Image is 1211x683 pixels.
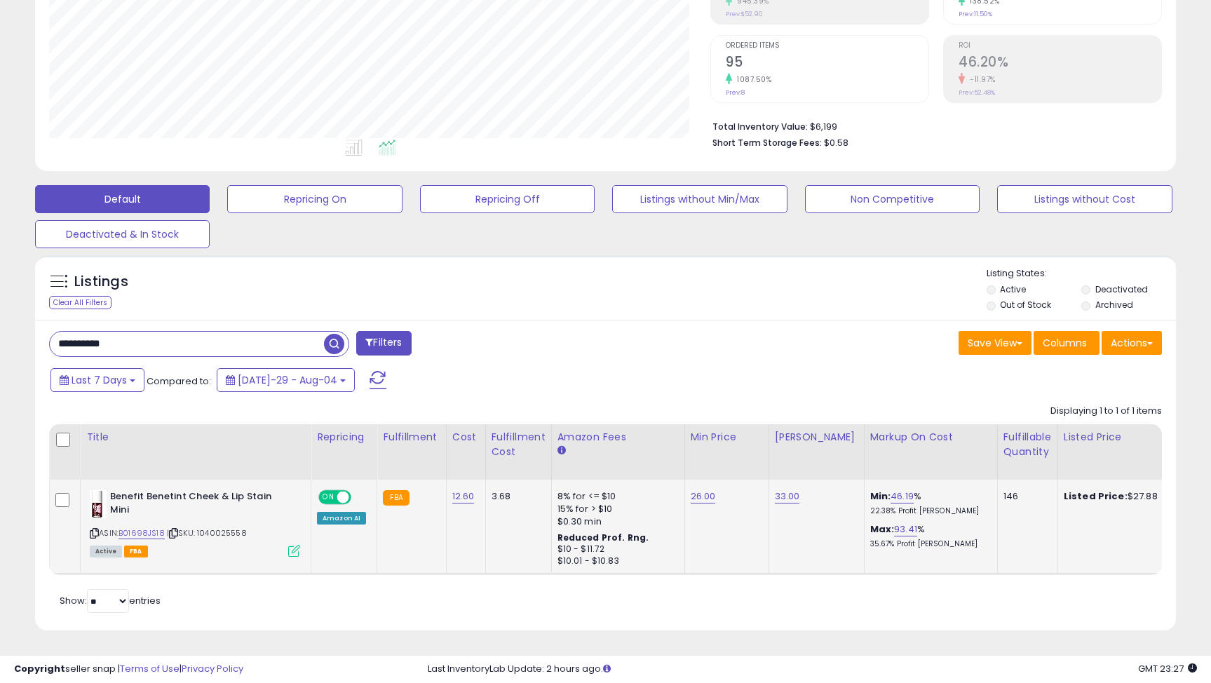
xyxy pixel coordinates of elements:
b: Max: [870,522,895,536]
div: [PERSON_NAME] [775,430,858,445]
div: $10 - $11.72 [557,543,674,555]
div: 3.68 [492,490,541,503]
button: [DATE]-29 - Aug-04 [217,368,355,392]
a: Privacy Policy [182,662,243,675]
div: Min Price [691,430,763,445]
li: $6,199 [712,117,1151,134]
a: Terms of Use [120,662,180,675]
span: [DATE]-29 - Aug-04 [238,373,337,387]
div: Repricing [317,430,371,445]
div: Fulfillable Quantity [1003,430,1052,459]
div: Title [86,430,305,445]
small: FBA [383,490,409,506]
th: The percentage added to the cost of goods (COGS) that forms the calculator for Min & Max prices. [864,424,997,480]
a: 33.00 [775,489,800,503]
div: 15% for > $10 [557,503,674,515]
button: Deactivated & In Stock [35,220,210,248]
b: Min: [870,489,891,503]
a: 93.41 [894,522,917,536]
span: Last 7 Days [72,373,127,387]
h2: 95 [726,54,928,73]
button: Default [35,185,210,213]
span: | SKU: 1040025558 [167,527,247,539]
h5: Listings [74,272,128,292]
div: Amazon Fees [557,430,679,445]
button: Repricing On [227,185,402,213]
label: Out of Stock [1000,299,1051,311]
b: Short Term Storage Fees: [712,137,822,149]
span: Show: entries [60,594,161,607]
b: Benefit Benetint Cheek & Lip Stain Mini [110,490,280,520]
div: Displaying 1 to 1 of 1 items [1050,405,1162,418]
button: Actions [1102,331,1162,355]
div: % [870,523,987,549]
small: Prev: 52.48% [959,88,995,97]
button: Filters [356,331,411,356]
span: FBA [124,546,148,557]
div: ASIN: [90,490,300,555]
span: ROI [959,42,1161,50]
button: Columns [1034,331,1100,355]
button: Save View [959,331,1031,355]
button: Last 7 Days [50,368,144,392]
div: $10.01 - $10.83 [557,555,674,567]
button: Non Competitive [805,185,980,213]
a: B01698JS18 [119,527,165,539]
a: 12.60 [452,489,475,503]
p: 22.38% Profit [PERSON_NAME] [870,506,987,516]
p: Listing States: [987,267,1176,280]
h2: 46.20% [959,54,1161,73]
div: Fulfillment Cost [492,430,546,459]
span: OFF [349,492,372,503]
img: 31kkV7cRBQL._SL40_.jpg [90,490,107,518]
div: Clear All Filters [49,296,111,309]
span: $0.58 [824,136,848,149]
b: Reduced Prof. Rng. [557,532,649,543]
button: Listings without Cost [997,185,1172,213]
div: Markup on Cost [870,430,992,445]
label: Active [1000,283,1026,295]
div: % [870,490,987,516]
small: -11.97% [965,74,996,85]
b: Listed Price: [1064,489,1128,503]
button: Repricing Off [420,185,595,213]
div: Cost [452,430,480,445]
div: $27.88 [1064,490,1180,503]
span: ON [320,492,337,503]
span: All listings currently available for purchase on Amazon [90,546,122,557]
div: Amazon AI [317,512,366,525]
label: Archived [1095,299,1133,311]
b: Total Inventory Value: [712,121,808,133]
div: Last InventoryLab Update: 2 hours ago. [428,663,1197,676]
span: 2025-08-12 23:27 GMT [1138,662,1197,675]
div: $0.30 min [557,515,674,528]
div: seller snap | | [14,663,243,676]
label: Deactivated [1095,283,1148,295]
span: Columns [1043,336,1087,350]
small: Prev: $52.90 [726,10,763,18]
a: 26.00 [691,489,716,503]
div: 8% for <= $10 [557,490,674,503]
div: Fulfillment [383,430,440,445]
p: 35.67% Profit [PERSON_NAME] [870,539,987,549]
small: Prev: 8 [726,88,745,97]
a: 46.19 [891,489,914,503]
strong: Copyright [14,662,65,675]
span: Ordered Items [726,42,928,50]
small: Prev: 11.50% [959,10,992,18]
span: Compared to: [147,374,211,388]
button: Listings without Min/Max [612,185,787,213]
div: 146 [1003,490,1047,503]
small: Amazon Fees. [557,445,566,457]
div: Listed Price [1064,430,1185,445]
small: 1087.50% [732,74,771,85]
